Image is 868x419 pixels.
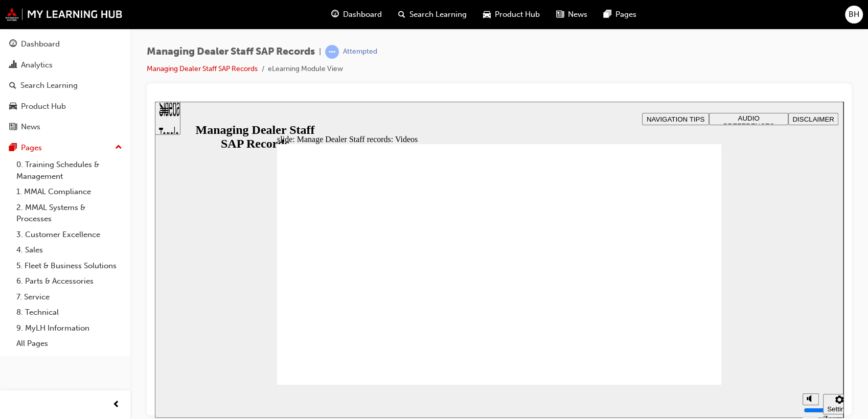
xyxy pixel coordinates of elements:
span: Managing Dealer Staff SAP Records [147,46,315,58]
a: 2. MMAL Systems & Processes [12,200,126,227]
a: 3. Customer Excellence [12,227,126,243]
a: 7. Service [12,289,126,305]
span: search-icon [9,81,16,90]
a: Analytics [4,56,126,75]
a: 8. Technical [12,305,126,320]
div: misc controls [643,283,683,316]
button: AUDIO PREFERENCES [554,11,633,24]
span: NAVIGATION TIPS [492,14,550,21]
a: All Pages [12,336,126,352]
button: DISCLAIMER [633,11,683,24]
span: AUDIO PREFERENCES [568,13,620,28]
a: pages-iconPages [596,4,645,25]
span: pages-icon [604,8,611,21]
div: Dashboard [21,38,60,50]
span: up-icon [115,141,122,154]
button: NAVIGATION TIPS [487,11,554,24]
div: Analytics [21,59,53,71]
span: car-icon [9,102,17,111]
span: News [568,9,587,20]
a: 4. Sales [12,242,126,258]
a: 0. Training Schedules & Management [12,157,126,184]
a: Dashboard [4,35,126,54]
a: News [4,118,126,136]
input: volume [649,305,715,313]
span: news-icon [9,123,17,132]
button: BH [845,6,863,24]
button: DashboardAnalyticsSearch LearningProduct HubNews [4,33,126,138]
div: Settings [672,304,697,311]
a: news-iconNews [548,4,596,25]
span: prev-icon [112,399,120,411]
div: News [21,121,40,133]
span: learningRecordVerb_ATTEMPT-icon [325,45,339,59]
button: Pages [4,138,126,157]
div: Pages [21,142,42,154]
button: Settings [668,292,701,313]
li: eLearning Module View [268,63,343,75]
a: 6. Parts & Accessories [12,273,126,289]
a: 9. MyLH Information [12,320,126,336]
a: 1. MMAL Compliance [12,184,126,200]
img: mmal [5,8,123,21]
span: DISCLAIMER [637,14,679,21]
span: car-icon [483,8,491,21]
a: Product Hub [4,97,126,116]
a: Managing Dealer Staff SAP Records [147,64,258,73]
span: chart-icon [9,61,17,70]
span: | [319,46,321,58]
span: Dashboard [343,9,382,20]
div: Attempted [343,47,377,57]
div: Search Learning [20,80,78,91]
span: pages-icon [9,144,17,153]
a: car-iconProduct Hub [475,4,548,25]
a: guage-iconDashboard [323,4,390,25]
a: 5. Fleet & Business Solutions [12,258,126,274]
span: guage-icon [9,40,17,49]
span: Product Hub [495,9,540,20]
a: search-iconSearch Learning [390,4,475,25]
span: news-icon [556,8,564,21]
span: Search Learning [409,9,467,20]
span: Pages [615,9,636,20]
div: Product Hub [21,101,66,112]
span: BH [849,9,859,20]
span: guage-icon [331,8,339,21]
span: search-icon [398,8,405,21]
label: Zoom to fit [668,313,688,340]
button: Mute (Ctrl+Alt+M) [648,292,664,304]
a: Search Learning [4,76,126,95]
